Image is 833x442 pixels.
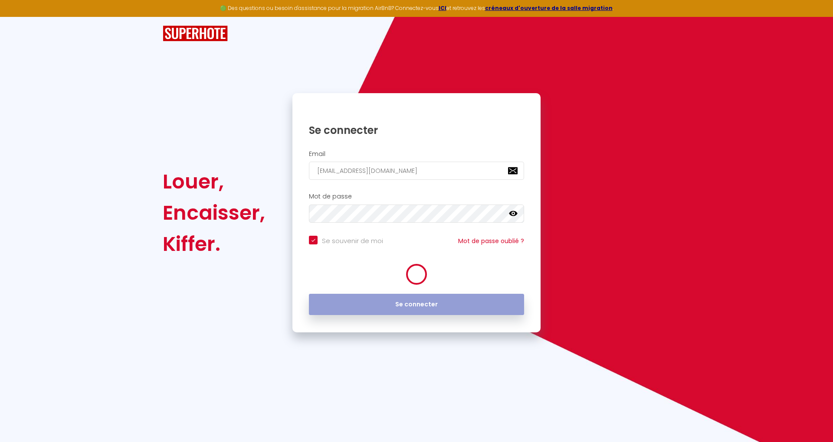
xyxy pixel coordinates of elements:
[458,237,524,245] a: Mot de passe oublié ?
[163,26,228,42] img: SuperHote logo
[309,294,524,315] button: Se connecter
[309,150,524,158] h2: Email
[163,228,265,260] div: Kiffer.
[7,3,33,29] button: Ouvrir le widget de chat LiveChat
[309,193,524,200] h2: Mot de passe
[163,197,265,228] div: Encaisser,
[485,4,613,12] a: créneaux d'ouverture de la salle migration
[439,4,446,12] a: ICI
[309,123,524,137] h1: Se connecter
[163,166,265,197] div: Louer,
[309,162,524,180] input: Ton Email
